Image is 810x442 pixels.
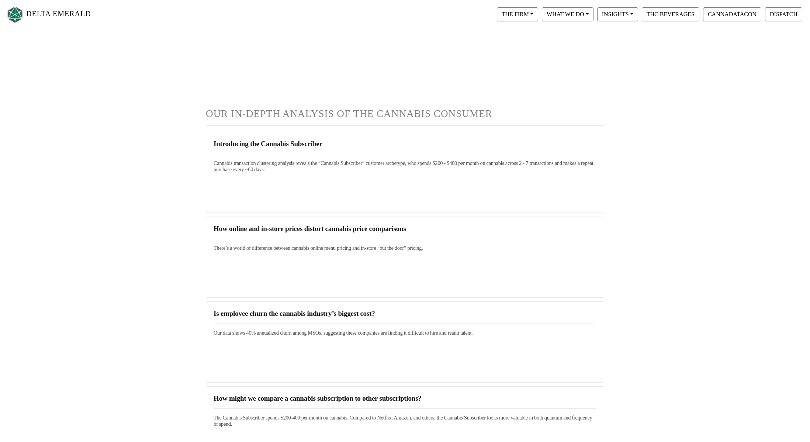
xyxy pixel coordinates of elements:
[214,394,596,428] a: How might we compare a cannabis subscription to other subscriptions?The Cannabis Subscriber spend...
[214,139,596,148] h3: Introducing the Cannabis Subscriber
[763,11,804,17] a: DISPATCH
[703,7,761,21] button: CANNADATACON
[214,139,596,173] a: Introducing the Cannabis SubscriberCannabis transaction clustering analysis reveals the “Cannabis...
[542,7,593,21] button: WHAT WE DO
[214,309,596,336] a: Is employee churn the cannabis industry’s biggest cost?Our data shows 40% annualized churn among ...
[701,11,763,17] a: CANNADATACON
[214,330,596,336] h5: Our data shows 40% annualized churn among MSOs, suggesting these companies are finding it difficu...
[214,415,596,428] h5: The Cannabis Subscriber spends $200-400 per month on cannabis. Compared to Netflix, Amazon, and o...
[206,108,604,120] h1: OUR IN-DEPTH ANALYSIS OF THE CANNABIS CONSUMER
[765,7,802,21] button: DISPATCH
[642,7,699,21] button: THC BEVERAGES
[6,3,91,26] a: DELTA EMERALD
[214,160,596,173] h5: Cannabis transaction clustering analysis reveals the “Cannabis Subscriber” customer archetype, wh...
[214,309,596,318] h3: Is employee churn the cannabis industry’s biggest cost?
[214,394,596,403] h3: How might we compare a cannabis subscription to other subscriptions?
[497,7,538,21] button: THE FIRM
[214,224,596,251] a: How online and in-store prices distort cannabis price comparisonsThere’s a world of difference be...
[214,245,596,251] h5: There’s a world of difference between cannabis online menu pricing and in-store “out the door” pr...
[214,224,596,233] h3: How online and in-store prices distort cannabis price comparisons
[6,5,24,24] img: Logo
[597,7,638,21] button: INSIGHTS
[640,11,701,17] a: THC BEVERAGES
